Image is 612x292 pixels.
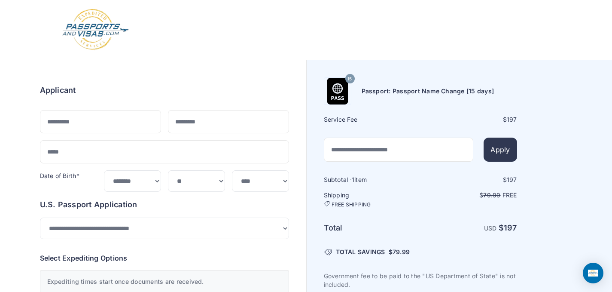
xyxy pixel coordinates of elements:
[40,253,289,263] h6: Select Expediting Options
[324,191,420,208] h6: Shipping
[502,191,517,199] span: Free
[507,176,517,183] span: 197
[324,78,351,105] img: Product Name
[421,175,517,184] div: $
[484,224,497,232] span: USD
[40,84,76,96] h6: Applicant
[324,272,517,289] p: Government fee to be paid to the "US Department of State" is not included.
[61,9,130,51] img: Logo
[393,248,410,255] span: 79.99
[40,172,79,179] label: Date of Birth*
[324,115,420,124] h6: Service Fee
[362,87,494,95] h6: Passport: Passport Name Change [15 days]
[332,201,371,208] span: FREE SHIPPING
[40,199,289,211] h6: U.S. Passport Application
[484,138,517,162] button: Apply
[347,74,352,85] span: 15
[352,176,354,183] span: 1
[504,223,517,232] span: 197
[336,248,385,256] span: TOTAL SAVINGS
[421,115,517,124] div: $
[421,191,517,200] p: $
[583,263,603,283] div: Open Intercom Messenger
[389,248,410,256] span: $
[483,191,500,199] span: 79.99
[324,222,420,234] h6: Total
[324,175,420,184] h6: Subtotal · item
[499,223,517,232] strong: $
[507,116,517,123] span: 197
